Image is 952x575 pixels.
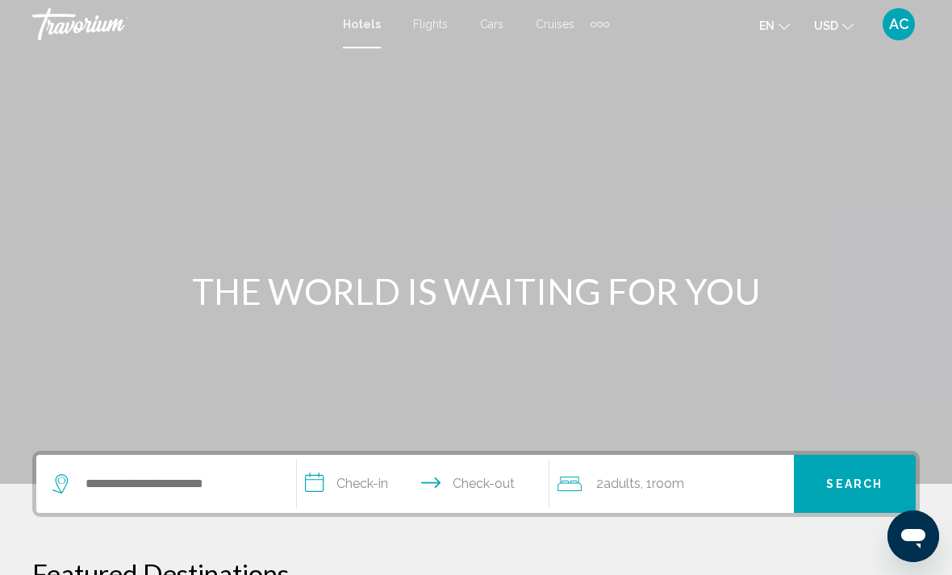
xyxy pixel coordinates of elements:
[536,18,574,31] a: Cruises
[641,473,684,495] span: , 1
[596,473,641,495] span: 2
[759,14,790,37] button: Change language
[889,16,909,32] span: AC
[878,7,920,41] button: User Menu
[794,455,916,513] button: Search
[36,455,916,513] div: Search widget
[591,11,609,37] button: Extra navigation items
[826,478,883,491] span: Search
[32,8,327,40] a: Travorium
[759,19,775,32] span: en
[297,455,549,513] button: Check in and out dates
[480,18,503,31] a: Cars
[652,476,684,491] span: Room
[343,18,381,31] a: Hotels
[549,455,794,513] button: Travelers: 2 adults, 0 children
[887,510,939,562] iframe: Bouton de lancement de la fenêtre de messagerie
[814,19,838,32] span: USD
[603,476,641,491] span: Adults
[173,270,779,312] h1: THE WORLD IS WAITING FOR YOU
[814,14,854,37] button: Change currency
[413,18,448,31] a: Flights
